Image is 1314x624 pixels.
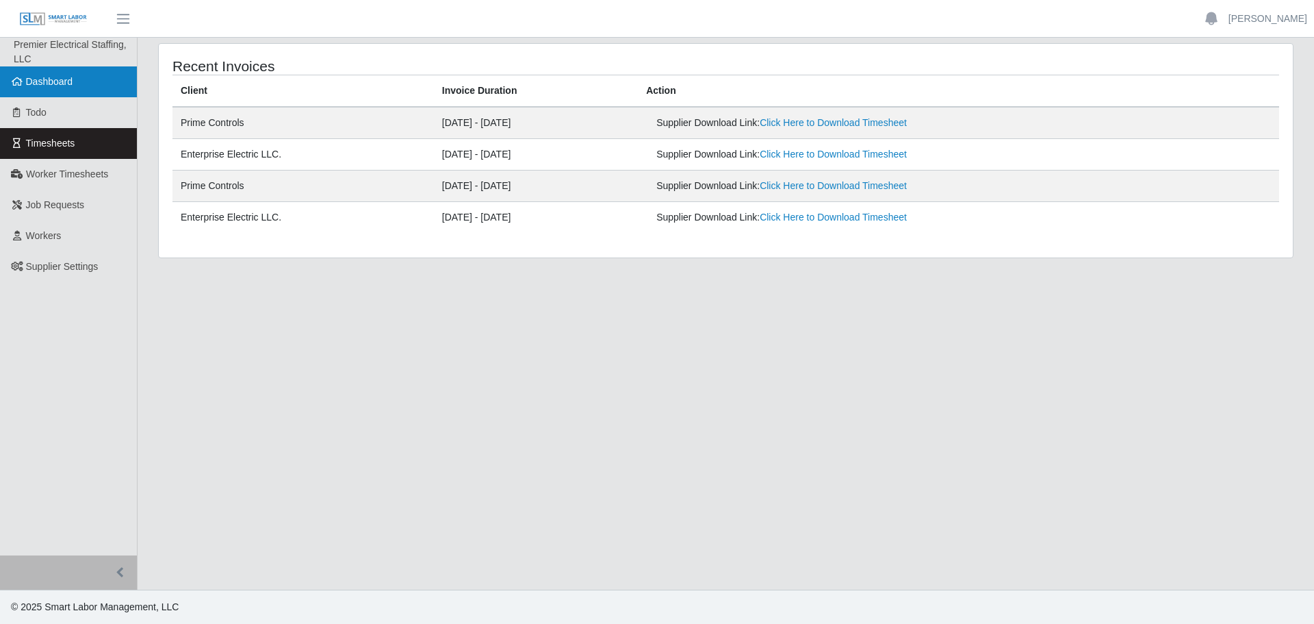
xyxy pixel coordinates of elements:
[172,58,621,75] h4: Recent Invoices
[638,75,1279,108] th: Action
[19,12,88,27] img: SLM Logo
[656,179,1053,193] div: Supplier Download Link:
[760,117,907,128] a: Click Here to Download Timesheet
[434,75,638,108] th: Invoice Duration
[14,39,127,64] span: Premier Electrical Staffing, LLC
[172,75,434,108] th: Client
[172,107,434,139] td: Prime Controls
[434,202,638,234] td: [DATE] - [DATE]
[1228,12,1307,26] a: [PERSON_NAME]
[656,210,1053,225] div: Supplier Download Link:
[434,171,638,202] td: [DATE] - [DATE]
[172,139,434,171] td: Enterprise Electric LLC.
[760,149,907,160] a: Click Here to Download Timesheet
[26,199,85,210] span: Job Requests
[172,202,434,234] td: Enterprise Electric LLC.
[26,230,62,241] span: Workers
[656,147,1053,162] div: Supplier Download Link:
[26,107,47,118] span: Todo
[760,180,907,191] a: Click Here to Download Timesheet
[760,212,907,223] a: Click Here to Download Timesheet
[26,169,108,179] span: Worker Timesheets
[172,171,434,202] td: Prime Controls
[26,76,73,87] span: Dashboard
[434,139,638,171] td: [DATE] - [DATE]
[26,138,75,149] span: Timesheets
[11,601,179,612] span: © 2025 Smart Labor Management, LLC
[26,261,99,272] span: Supplier Settings
[656,116,1053,130] div: Supplier Download Link:
[434,107,638,139] td: [DATE] - [DATE]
